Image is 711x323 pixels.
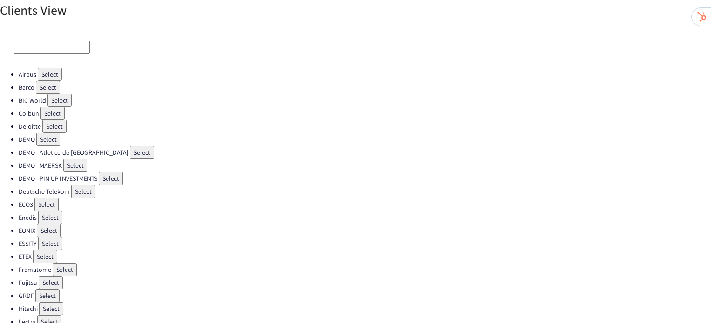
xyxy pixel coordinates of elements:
[19,250,711,263] li: ETEX
[19,68,711,81] li: Airbus
[19,289,711,302] li: GRDF
[19,263,711,276] li: Framatome
[40,107,65,120] button: Select
[19,107,711,120] li: Colbun
[19,120,711,133] li: Deloitte
[38,211,62,224] button: Select
[130,146,154,159] button: Select
[19,198,711,211] li: ECO3
[19,224,711,237] li: EONIX
[19,81,711,94] li: Barco
[19,211,711,224] li: Enedis
[19,172,711,185] li: DEMO - PIN UP INVESTMENTS
[39,302,63,315] button: Select
[99,172,123,185] button: Select
[35,289,60,302] button: Select
[33,250,57,263] button: Select
[38,68,62,81] button: Select
[19,94,711,107] li: BIC World
[63,159,87,172] button: Select
[53,263,77,276] button: Select
[34,198,59,211] button: Select
[19,237,711,250] li: ESSITY
[19,276,711,289] li: Fujitsu
[19,185,711,198] li: Deutsche Telekom
[39,276,63,289] button: Select
[19,159,711,172] li: DEMO - MAERSK
[19,146,711,159] li: DEMO - Atletico de [GEOGRAPHIC_DATA]
[664,278,711,323] iframe: Chat Widget
[71,185,95,198] button: Select
[47,94,72,107] button: Select
[37,224,61,237] button: Select
[19,133,711,146] li: DEMO
[36,81,60,94] button: Select
[36,133,60,146] button: Select
[38,237,62,250] button: Select
[42,120,67,133] button: Select
[19,302,711,315] li: Hitachi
